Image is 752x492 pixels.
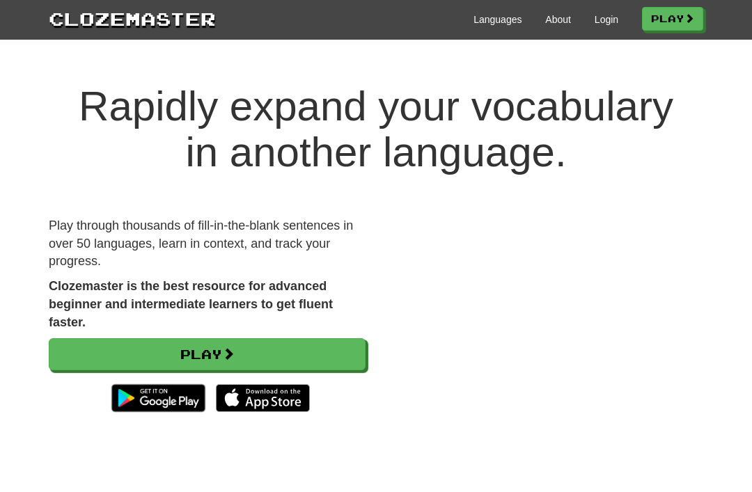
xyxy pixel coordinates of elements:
[49,338,366,370] a: Play
[49,279,333,328] strong: Clozemaster is the best resource for advanced beginner and intermediate learners to get fluent fa...
[216,384,310,412] img: Download_on_the_App_Store_Badge_US-UK_135x40-25178aeef6eb6b83b96f5f2d004eda3bffbb37122de64afbaef7...
[49,6,216,31] a: Clozemaster
[545,13,571,26] a: About
[49,217,366,271] p: Play through thousands of fill-in-the-blank sentences in over 50 languages, learn in context, and...
[642,7,703,31] a: Play
[104,377,212,419] img: Get it on Google Play
[595,13,618,26] a: Login
[473,13,522,26] a: Languages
